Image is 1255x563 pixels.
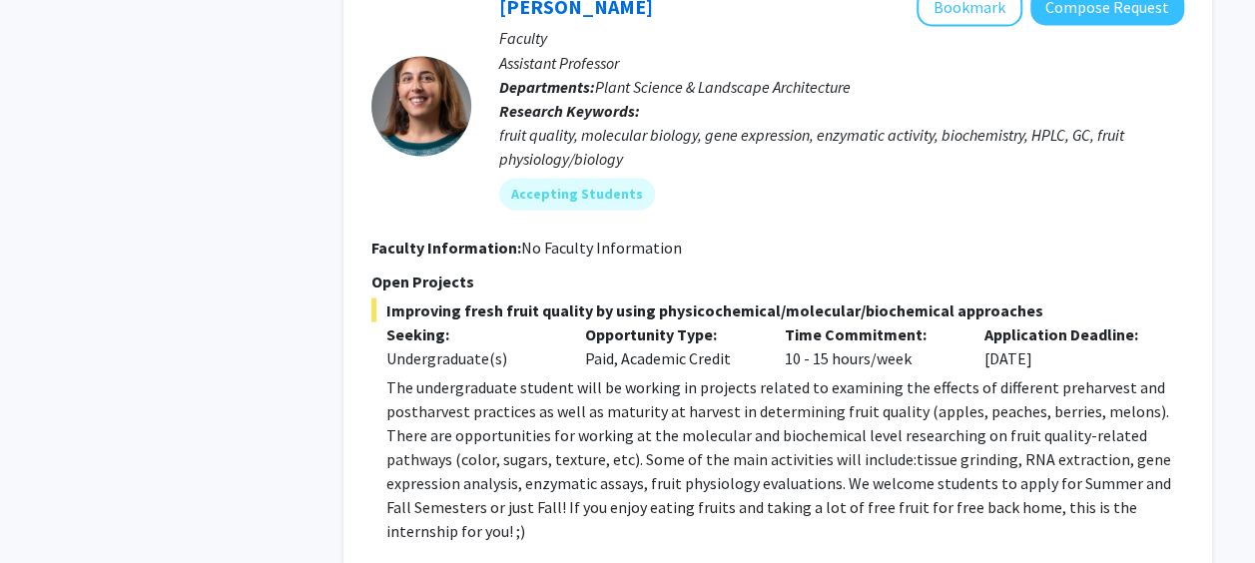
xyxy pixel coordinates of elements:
[499,76,595,96] b: Departments:
[585,321,755,345] p: Opportunity Type:
[499,122,1184,170] div: fruit quality, molecular biology, gene expression, enzymatic activity, biochemistry, HPLC, GC, fr...
[595,76,851,96] span: Plant Science & Landscape Architecture
[499,26,1184,50] p: Faculty
[386,376,1171,540] span: The undergraduate student will be working in projects related to examining the effects of differe...
[785,321,954,345] p: Time Commitment:
[386,321,556,345] p: Seeking:
[984,321,1154,345] p: Application Deadline:
[521,237,682,257] span: No Faculty Information
[499,178,655,210] mat-chip: Accepting Students
[371,269,1184,292] p: Open Projects
[499,100,640,120] b: Research Keywords:
[499,50,1184,74] p: Assistant Professor
[969,321,1169,369] div: [DATE]
[570,321,770,369] div: Paid, Academic Credit
[371,237,521,257] b: Faculty Information:
[15,473,85,548] iframe: Chat
[371,297,1184,321] span: Improving fresh fruit quality by using physicochemical/molecular/biochemical approaches
[770,321,969,369] div: 10 - 15 hours/week
[386,345,556,369] div: Undergraduate(s)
